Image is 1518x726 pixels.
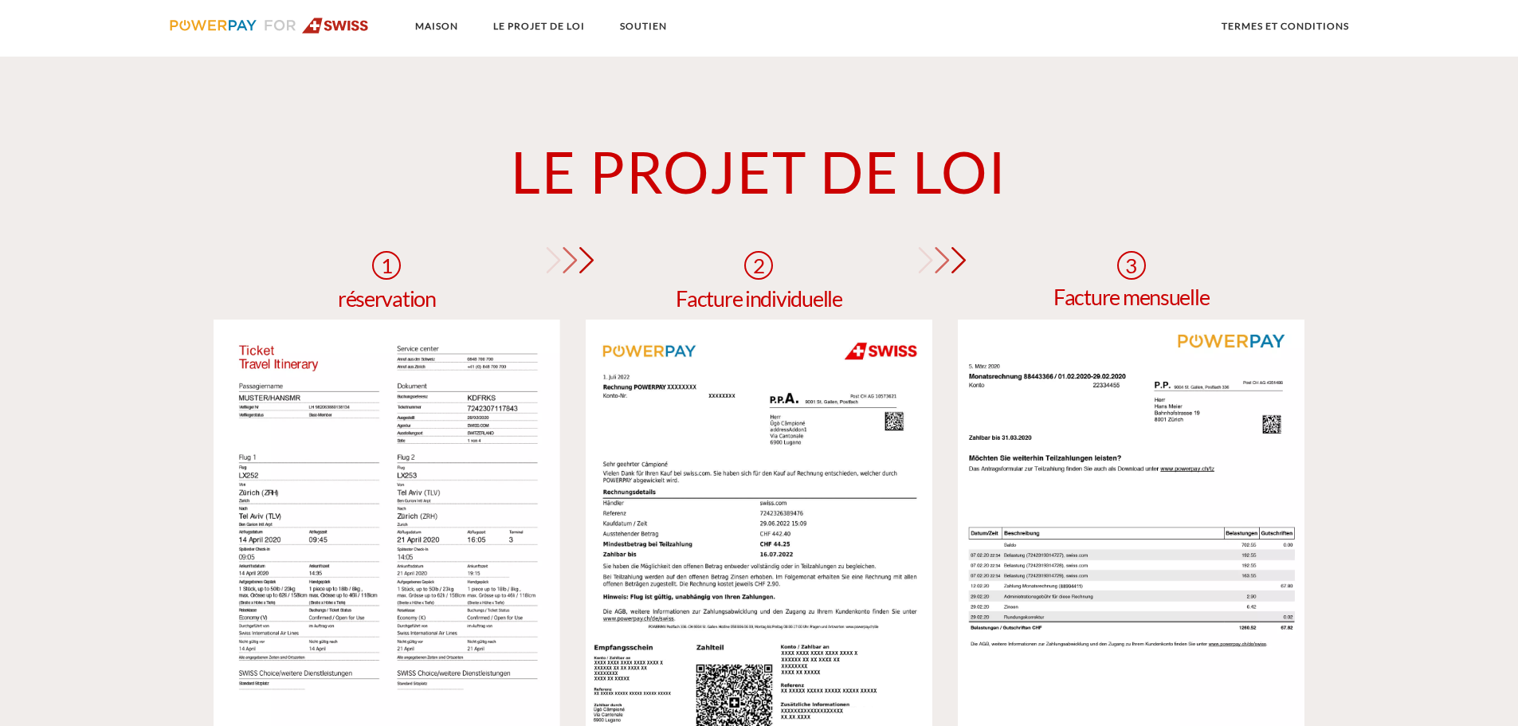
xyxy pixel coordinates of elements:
[912,247,968,273] img: pfeil-swiss.png
[1125,253,1137,278] font: 3
[381,253,393,278] font: 1
[606,12,681,41] a: SOUTIEN
[676,285,841,312] font: Facture individuelle
[1222,20,1349,32] font: termes et conditions
[511,137,1007,206] font: LE PROJET DE LOI
[493,20,585,32] font: LE PROJET DE LOI
[753,253,765,278] font: 2
[402,12,472,41] a: Maison
[480,12,598,41] a: LE PROJET DE LOI
[338,285,436,312] font: réservation
[170,18,370,33] img: logo-swiss.svg
[540,247,596,273] img: pfeil-swiss.png
[1053,284,1209,310] font: Facture mensuelle
[620,20,667,32] font: SOUTIEN
[1208,12,1363,41] a: termes et conditions
[415,20,458,32] font: Maison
